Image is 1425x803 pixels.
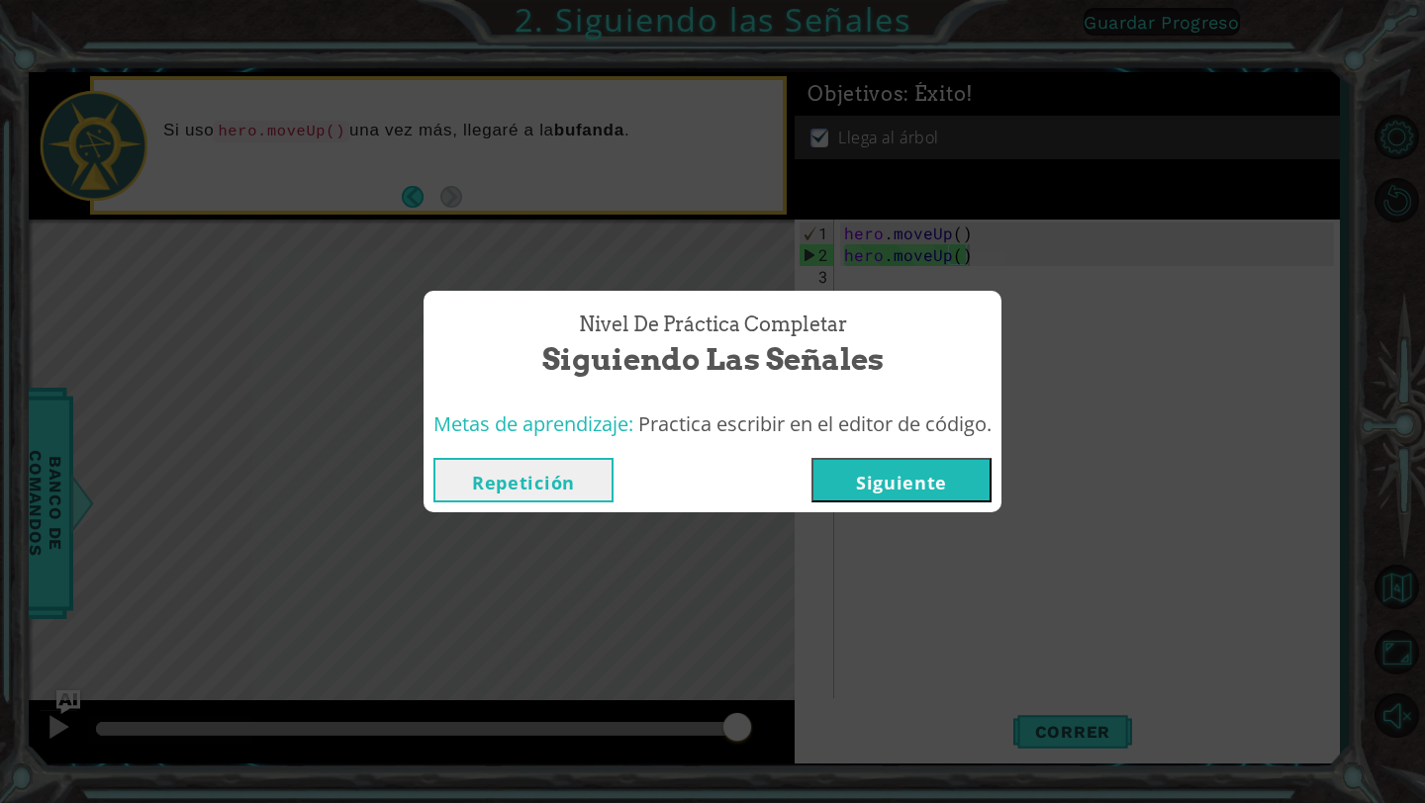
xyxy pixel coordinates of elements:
span: Practica escribir en el editor de código. [638,410,992,437]
span: Metas de aprendizaje: [433,410,633,437]
span: Nivel de Práctica Completar [579,311,847,339]
span: Siguiendo las Señales [542,338,884,381]
button: Siguiente [811,458,992,502]
button: Repetición [433,458,614,502]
